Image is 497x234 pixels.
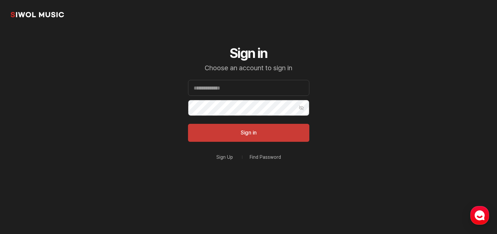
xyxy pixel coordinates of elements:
h2: Sign in [188,45,309,61]
p: Choose an account to sign in [188,64,309,72]
a: Find Password [250,155,281,159]
button: Sign in [188,124,309,142]
a: Sign Up [216,155,233,159]
input: Password [188,100,309,116]
input: Email [188,80,309,96]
